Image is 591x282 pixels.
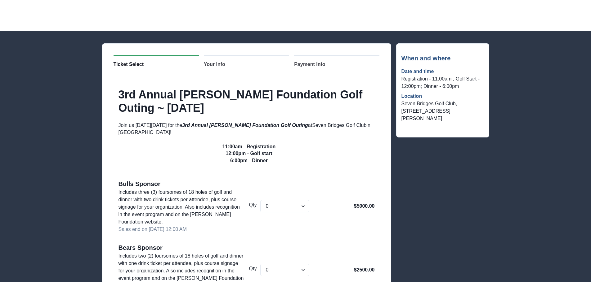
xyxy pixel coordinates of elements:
p: Seven Bridges Golf Club, [STREET_ADDRESS][PERSON_NAME] [401,100,484,122]
p: Includes three (3) foursomes of 18 holes of golf and dinner with two drink tickets per attendee, ... [119,189,244,226]
a: Seven Bridges Golf Club [312,123,366,128]
p: When and where [401,54,484,63]
p: Sales end on [DATE] 12:00 AM [119,226,187,233]
h2: 3rd Annual [PERSON_NAME] Foundation Golf Outing ~ [DATE] [119,88,380,115]
span: Ticket Select [114,61,144,68]
label: Qty [249,265,257,272]
p: Registration - 11:00am ; Golf Start - 12:00pm; Dinner - 6:00pm [401,75,484,90]
p: Date and time [401,68,484,75]
span: Your Info [204,61,225,68]
p: Join us [DATE][DATE] for the at in [GEOGRAPHIC_DATA]! [119,122,380,136]
p: Bulls Sponsor [119,179,161,189]
strong: 12:00pm - Golf start [226,151,272,156]
p: $ 5000.00 [354,202,375,210]
p: Bears Sponsor [119,243,163,252]
strong: 6:00pm - Dinner [230,158,268,163]
span: Payment Info [294,61,325,68]
em: 3rd Annual [PERSON_NAME] Foundation Golf Outing [182,123,308,128]
strong: 11:00am - Registration [222,144,276,149]
p: $ 2500.00 [354,266,375,274]
p: Location [401,93,484,100]
label: Qty [249,201,257,209]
